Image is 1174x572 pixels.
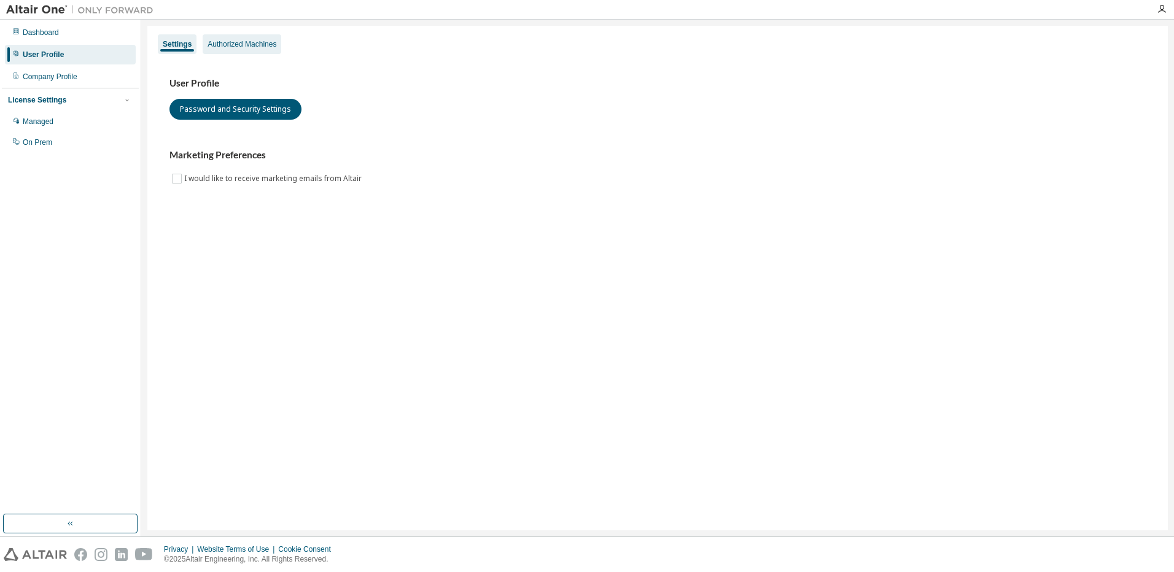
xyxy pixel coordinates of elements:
div: Cookie Consent [278,544,338,554]
h3: User Profile [169,77,1146,90]
label: I would like to receive marketing emails from Altair [184,171,364,186]
h3: Marketing Preferences [169,149,1146,161]
img: facebook.svg [74,548,87,561]
button: Password and Security Settings [169,99,301,120]
img: instagram.svg [95,548,107,561]
img: linkedin.svg [115,548,128,561]
p: © 2025 Altair Engineering, Inc. All Rights Reserved. [164,554,338,565]
img: youtube.svg [135,548,153,561]
div: Authorized Machines [208,39,276,49]
div: On Prem [23,137,52,147]
div: Website Terms of Use [197,544,278,554]
div: Company Profile [23,72,77,82]
div: Privacy [164,544,197,554]
div: License Settings [8,95,66,105]
div: Managed [23,117,53,126]
div: Settings [163,39,192,49]
div: Dashboard [23,28,59,37]
div: User Profile [23,50,64,60]
img: altair_logo.svg [4,548,67,561]
img: Altair One [6,4,160,16]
